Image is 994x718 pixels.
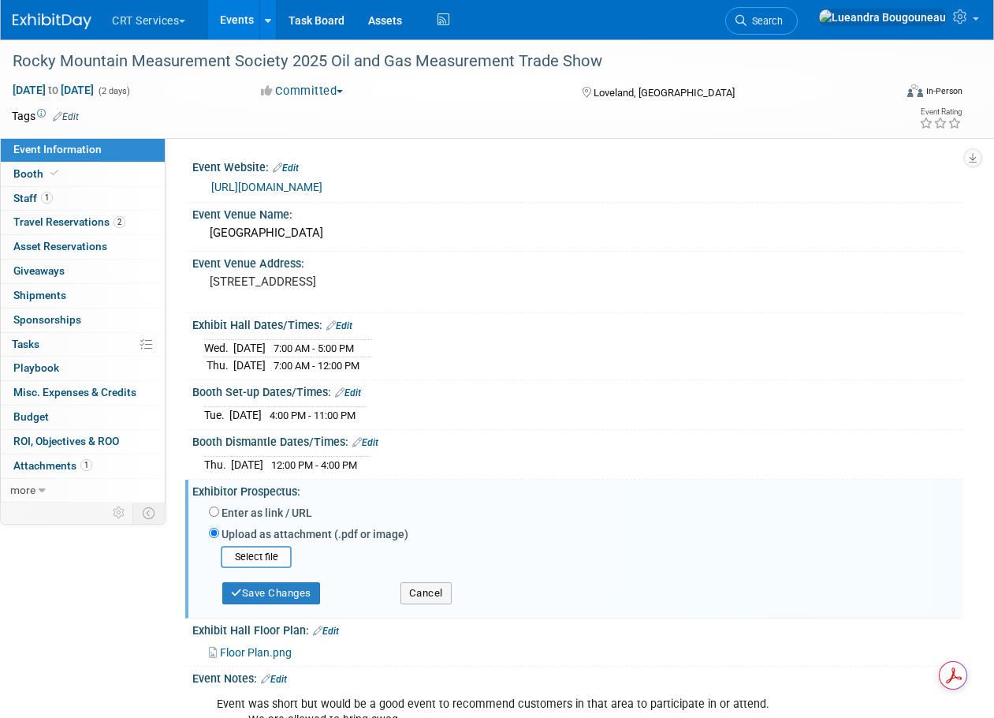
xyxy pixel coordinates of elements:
td: Tue. [204,407,229,424]
div: Exhibit Hall Dates/Times: [192,313,962,334]
img: ExhibitDay [13,13,91,29]
span: Tasks [12,338,39,350]
span: 7:00 AM - 12:00 PM [274,360,359,372]
span: to [46,84,61,96]
span: Playbook [13,361,59,374]
button: Cancel [400,582,452,604]
a: Edit [261,674,287,685]
img: Format-Inperson.png [907,84,923,97]
td: Wed. [204,340,233,357]
span: Booth [13,167,61,180]
span: Budget [13,410,49,423]
a: Edit [352,437,378,448]
div: Booth Set-up Dates/Times: [192,380,962,401]
a: Travel Reservations2 [1,211,165,234]
div: Event Venue Address: [192,252,962,271]
a: Playbook [1,357,165,380]
a: Tasks [1,333,165,357]
div: Event Format [824,82,962,106]
span: Shipments [13,289,66,301]
span: 4:00 PM - 11:00 PM [270,409,356,421]
a: Edit [326,320,352,331]
span: [DATE] [DATE] [12,83,95,97]
label: Upload as attachment (.pdf or image) [222,526,408,542]
span: Attachments [13,459,92,472]
td: [DATE] [229,407,262,424]
a: Edit [335,387,361,398]
span: Staff [13,192,53,204]
a: Staff1 [1,187,165,211]
td: Thu. [204,357,233,374]
a: [URL][DOMAIN_NAME] [211,181,322,193]
span: 7:00 AM - 5:00 PM [274,342,354,354]
a: Asset Reservations [1,235,165,259]
td: Tags [12,108,79,124]
a: Giveaways [1,260,165,283]
td: Toggle Event Tabs [133,503,166,523]
a: Budget [1,406,165,429]
button: Save Changes [222,582,320,604]
span: 1 [41,192,53,204]
span: (2 days) [97,86,130,96]
pre: [STREET_ADDRESS] [210,275,496,289]
td: [DATE] [231,457,263,473]
span: Travel Reservations [13,215,125,228]
span: Event Information [13,143,102,155]
a: Shipments [1,284,165,308]
span: Misc. Expenses & Credits [13,386,136,398]
a: Floor Plan.png [209,646,292,659]
a: ROI, Objectives & ROO [1,430,165,454]
td: [DATE] [233,357,266,374]
div: Event Venue Name: [192,203,962,223]
img: Lueandra Bougouneau [818,9,947,26]
a: Sponsorships [1,309,165,332]
div: In-Person [925,85,962,97]
span: 12:00 PM - 4:00 PM [271,459,357,471]
a: Edit [53,111,79,122]
i: Booth reservation complete [50,169,58,178]
div: Exhibitor Prospectus: [192,480,962,499]
a: Event Information [1,138,165,162]
a: Search [725,7,798,35]
td: Thu. [204,457,231,473]
div: Booth Dismantle Dates/Times: [192,430,962,451]
div: Event Website: [192,155,962,176]
label: Enter as link / URL [222,505,312,521]
div: Rocky Mountain Measurement Society 2025 Oil and Gas Measurement Trade Show [7,47,881,76]
button: Committed [255,83,349,99]
span: Loveland, [GEOGRAPHIC_DATA] [594,87,735,99]
a: Misc. Expenses & Credits [1,381,165,405]
span: Sponsorships [13,313,81,326]
span: 2 [114,216,125,228]
a: more [1,479,165,503]
a: Edit [273,163,299,174]
span: more [10,484,35,496]
span: Giveaways [13,264,65,277]
a: Edit [313,626,339,637]
a: Attachments1 [1,454,165,478]
div: Event Notes: [192,667,962,687]
span: 1 [80,459,92,471]
div: [GEOGRAPHIC_DATA] [204,221,951,245]
td: [DATE] [233,340,266,357]
span: Asset Reservations [13,240,107,252]
span: Floor Plan.png [220,646,292,659]
div: Exhibit Hall Floor Plan: [192,619,962,639]
span: ROI, Objectives & ROO [13,435,119,447]
div: Event Rating [919,108,962,116]
td: Personalize Event Tab Strip [106,503,133,523]
span: Search [746,15,783,27]
a: Booth [1,163,165,186]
